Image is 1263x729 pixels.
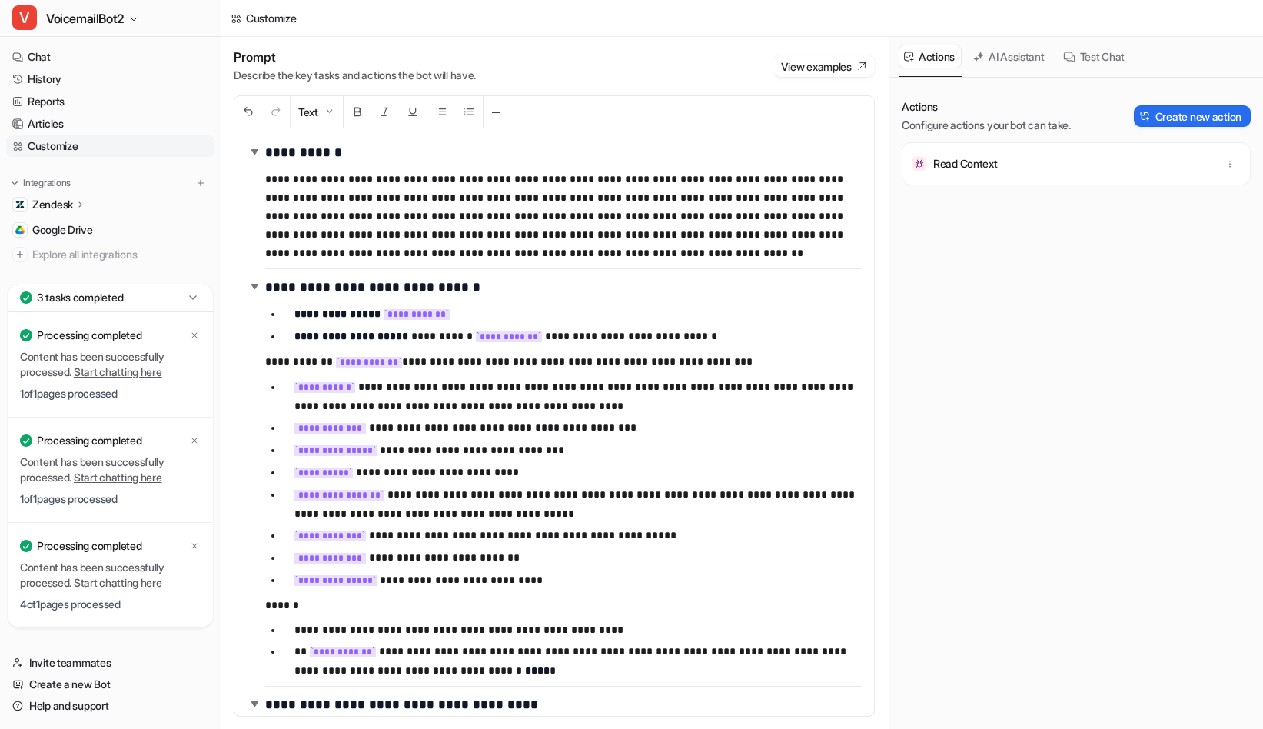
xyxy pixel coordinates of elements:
a: Explore all integrations [6,244,214,265]
p: Read Context [933,156,998,171]
h1: Prompt [234,49,476,65]
span: VoicemailBot2 [46,8,125,29]
img: Bold [351,105,364,118]
img: Unordered List [435,105,447,118]
a: Start chatting here [74,471,162,484]
p: Configure actions your bot can take. [902,118,1071,133]
img: Create action [1140,111,1151,121]
img: Ordered List [463,105,475,118]
span: Explore all integrations [32,242,208,267]
img: expand-arrow.svg [247,696,262,711]
a: Invite teammates [6,652,214,674]
button: Redo [262,96,290,128]
button: View examples [773,55,875,77]
button: Underline [399,96,427,128]
button: Unordered List [427,96,455,128]
p: Processing completed [37,538,141,554]
button: ─ [484,96,508,128]
img: Dropdown Down Arrow [323,105,335,118]
a: Chat [6,46,214,68]
img: menu_add.svg [195,178,206,188]
p: 1 of 1 pages processed [20,386,201,401]
a: Start chatting here [74,365,162,378]
img: expand-arrow.svg [247,144,262,159]
img: Redo [270,105,282,118]
button: Text [291,96,343,128]
button: Undo [234,96,262,128]
button: Italic [371,96,399,128]
p: Content has been successfully processed. [20,349,201,380]
button: Actions [899,45,962,68]
div: Customize [246,10,296,26]
img: Underline [407,105,419,118]
img: Read Context icon [912,156,927,171]
p: 1 of 1 pages processed [20,491,201,507]
button: Test Chat [1058,45,1132,68]
p: Actions [902,99,1071,115]
p: Processing completed [37,328,141,343]
span: Google Drive [32,222,93,238]
img: Italic [379,105,391,118]
p: Integrations [23,177,71,189]
p: Content has been successfully processed. [20,454,201,485]
a: Help and support [6,695,214,717]
button: Create new action [1134,105,1251,127]
a: Create a new Bot [6,674,214,695]
img: explore all integrations [12,247,28,262]
a: Start chatting here [74,576,162,589]
a: Articles [6,113,214,135]
button: Ordered List [455,96,483,128]
img: Zendesk [15,200,25,209]
img: Google Drive [15,225,25,235]
p: 3 tasks completed [37,290,123,305]
button: Integrations [6,175,75,191]
img: expand menu [9,178,20,188]
img: expand-arrow.svg [247,278,262,294]
p: Processing completed [37,433,141,448]
button: AI Assistant [968,45,1052,68]
img: Undo [242,105,254,118]
span: V [12,5,37,30]
a: Reports [6,91,214,112]
button: Bold [344,96,371,128]
p: Content has been successfully processed. [20,560,201,591]
a: Customize [6,135,214,157]
p: 4 of 1 pages processed [20,597,201,612]
a: Google DriveGoogle Drive [6,219,214,241]
a: History [6,68,214,90]
p: Describe the key tasks and actions the bot will have. [234,68,476,83]
p: Zendesk [32,197,73,212]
